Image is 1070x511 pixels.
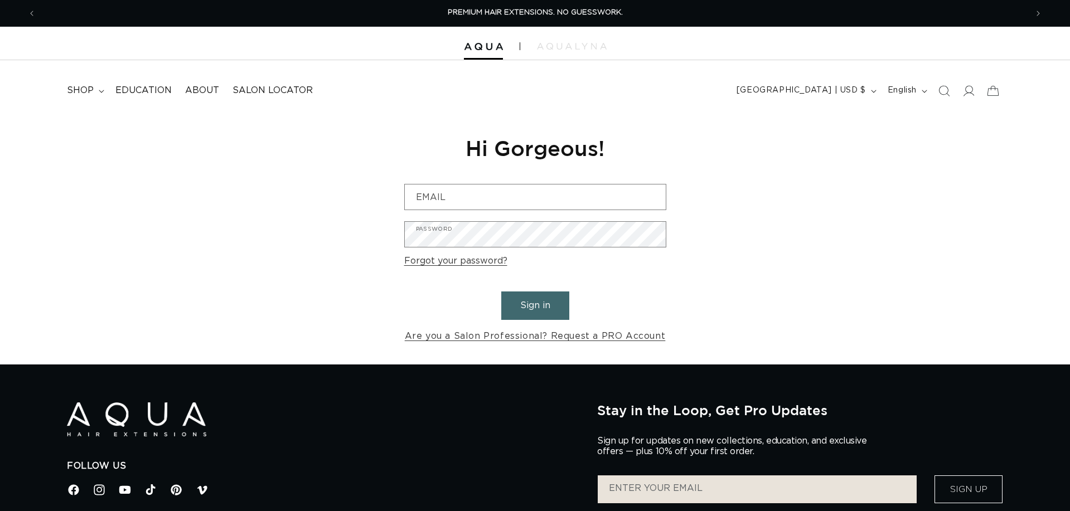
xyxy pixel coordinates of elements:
[404,253,507,269] a: Forgot your password?
[109,78,178,103] a: Education
[226,78,319,103] a: Salon Locator
[405,184,666,210] input: Email
[501,291,569,320] button: Sign in
[932,79,956,103] summary: Search
[888,85,917,96] span: English
[404,134,666,162] h1: Hi Gorgeous!
[935,475,1003,503] button: Sign Up
[597,436,876,457] p: Sign up for updates on new collections, education, and exclusive offers — plus 10% off your first...
[20,3,44,24] button: Previous announcement
[185,85,219,96] span: About
[67,460,580,472] h2: Follow Us
[405,328,666,344] a: Are you a Salon Professional? Request a PRO Account
[597,402,1003,418] h2: Stay in the Loop, Get Pro Updates
[464,43,503,51] img: Aqua Hair Extensions
[1026,3,1050,24] button: Next announcement
[178,78,226,103] a: About
[598,475,917,503] input: ENTER YOUR EMAIL
[67,402,206,436] img: Aqua Hair Extensions
[60,78,109,103] summary: shop
[233,85,313,96] span: Salon Locator
[115,85,172,96] span: Education
[881,80,932,101] button: English
[1014,458,1070,511] iframe: Chat Widget
[537,43,607,50] img: aqualyna.com
[448,9,623,16] span: PREMIUM HAIR EXTENSIONS. NO GUESSWORK.
[730,80,881,101] button: [GEOGRAPHIC_DATA] | USD $
[67,85,94,96] span: shop
[737,85,866,96] span: [GEOGRAPHIC_DATA] | USD $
